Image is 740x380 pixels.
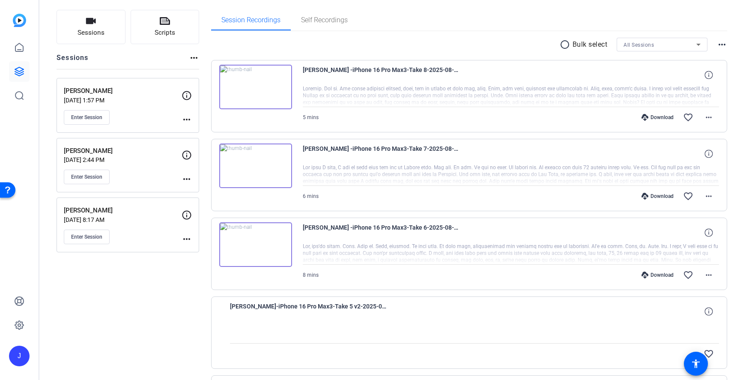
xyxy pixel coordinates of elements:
button: Enter Session [64,170,110,184]
h2: Sessions [57,53,89,69]
p: [DATE] 1:57 PM [64,97,182,104]
p: [DATE] 2:44 PM [64,156,182,163]
mat-icon: more_horiz [704,191,714,201]
div: Download [637,272,678,278]
button: Enter Session [64,230,110,244]
mat-icon: radio_button_unchecked [560,39,573,50]
p: [PERSON_NAME] [64,86,182,96]
span: Sessions [78,28,104,38]
div: Download [637,114,678,121]
button: Scripts [131,10,200,44]
span: [PERSON_NAME] -iPhone 16 Pro Max3-Take 6-2025-08-21-12-19-58-886-0 [303,222,461,243]
span: 5 mins [303,114,319,120]
div: Download [637,193,678,200]
button: Sessions [57,10,125,44]
p: [PERSON_NAME] [64,206,182,215]
div: J [9,346,30,366]
span: 8 mins [303,272,319,278]
mat-icon: more_horiz [182,174,192,184]
span: [PERSON_NAME] -iPhone 16 Pro Max3-Take 7-2025-08-21-12-28-36-693-0 [303,144,461,164]
mat-icon: more_horiz [717,39,727,50]
mat-icon: more_horiz [704,112,714,123]
span: Enter Session [71,174,102,180]
span: Enter Session [71,233,102,240]
img: thumb-nail [219,222,292,267]
mat-icon: favorite_border [683,191,693,201]
mat-icon: favorite_border [683,112,693,123]
span: 6 mins [303,193,319,199]
span: Self Recordings [301,17,348,24]
mat-icon: more_horiz [704,270,714,280]
span: [PERSON_NAME] -iPhone 16 Pro Max3-Take 8-2025-08-21-14-36-05-827-0 [303,65,461,85]
mat-icon: more_horiz [189,53,199,63]
button: Enter Session [64,110,110,125]
mat-icon: favorite_border [683,270,693,280]
span: [PERSON_NAME]-iPhone 16 Pro Max3-Take 5 v2-2025-08-21-12-18-43-177-0 [230,301,388,322]
img: blue-gradient.svg [13,14,26,27]
mat-icon: favorite_border [704,349,714,359]
mat-icon: more_horiz [182,114,192,125]
span: Enter Session [71,114,102,121]
img: thumb-nail [219,65,292,109]
span: Session Recordings [221,17,280,24]
span: All Sessions [624,42,654,48]
p: Bulk select [573,39,608,50]
p: [PERSON_NAME] [64,146,182,156]
mat-icon: accessibility [691,359,701,369]
mat-icon: more_horiz [182,234,192,244]
span: Scripts [155,28,175,38]
p: [DATE] 8:17 AM [64,216,182,223]
img: thumb-nail [219,144,292,188]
